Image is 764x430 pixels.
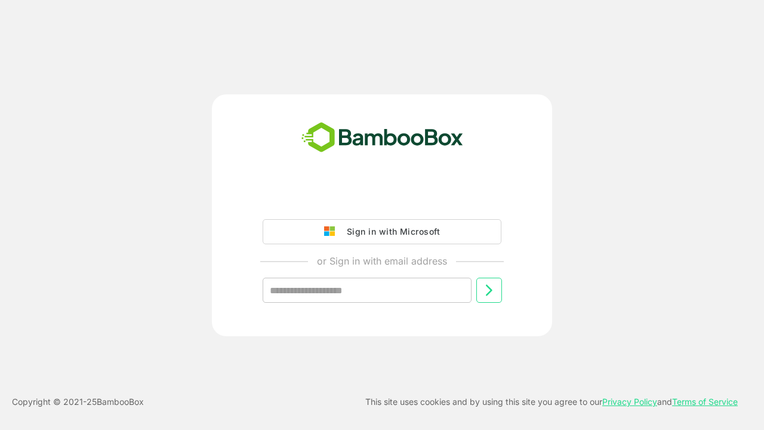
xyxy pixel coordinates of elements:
a: Privacy Policy [602,397,657,407]
button: Sign in with Microsoft [263,219,501,244]
p: This site uses cookies and by using this site you agree to our and [365,395,738,409]
p: Copyright © 2021- 25 BambooBox [12,395,144,409]
img: bamboobox [295,118,470,158]
a: Terms of Service [672,397,738,407]
div: Sign in with Microsoft [341,224,440,239]
p: or Sign in with email address [317,254,447,268]
img: google [324,226,341,237]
